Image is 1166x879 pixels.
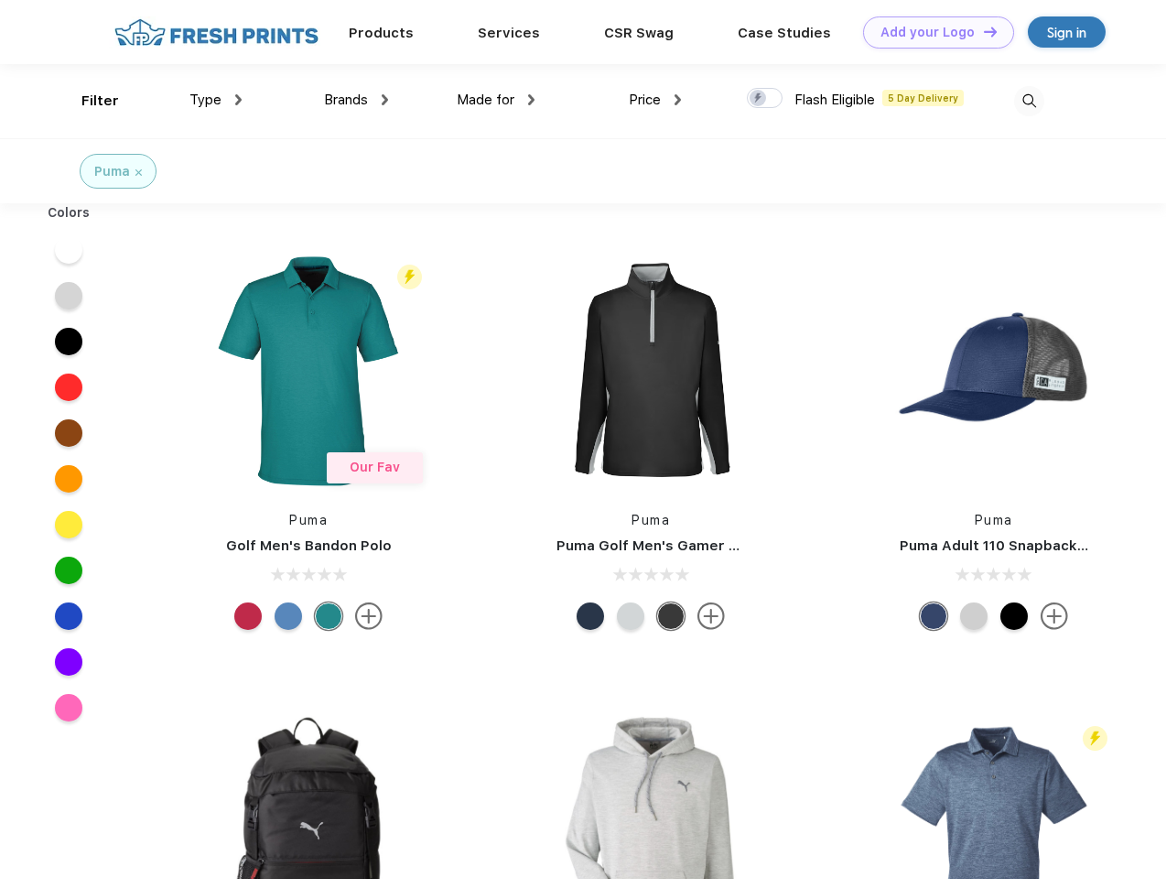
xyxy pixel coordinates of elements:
img: func=resize&h=266 [872,249,1116,493]
a: Golf Men's Bandon Polo [226,537,392,554]
img: flash_active_toggle.svg [1083,726,1107,751]
a: Sign in [1028,16,1106,48]
a: Puma [975,513,1013,527]
div: Quarry Brt Whit [960,602,988,630]
div: High Rise [617,602,644,630]
img: dropdown.png [382,94,388,105]
img: more.svg [697,602,725,630]
img: DT [984,27,997,37]
span: Flash Eligible [794,92,875,108]
img: dropdown.png [675,94,681,105]
div: Add your Logo [880,25,975,40]
span: Brands [324,92,368,108]
img: dropdown.png [528,94,534,105]
img: func=resize&h=266 [187,249,430,493]
img: more.svg [355,602,383,630]
img: filter_cancel.svg [135,169,142,176]
img: more.svg [1041,602,1068,630]
div: Navy Blazer [577,602,604,630]
a: Puma [289,513,328,527]
span: Price [629,92,661,108]
div: Green Lagoon [315,602,342,630]
a: CSR Swag [604,25,674,41]
span: Our Fav [350,460,400,474]
div: Sign in [1047,22,1086,43]
span: Type [189,92,221,108]
span: Made for [457,92,514,108]
div: Ski Patrol [234,602,262,630]
img: fo%20logo%202.webp [109,16,324,49]
div: Peacoat with Qut Shd [920,602,947,630]
div: Colors [34,203,104,222]
span: 5 Day Delivery [882,90,964,106]
div: Filter [81,91,119,112]
img: func=resize&h=266 [529,249,772,493]
div: Pma Blk Pma Blk [1000,602,1028,630]
a: Products [349,25,414,41]
a: Puma Golf Men's Gamer Golf Quarter-Zip [556,537,846,554]
div: Puma Black [657,602,685,630]
img: flash_active_toggle.svg [397,265,422,289]
div: Puma [94,162,130,181]
div: Lake Blue [275,602,302,630]
a: Puma [632,513,670,527]
a: Services [478,25,540,41]
img: dropdown.png [235,94,242,105]
img: desktop_search.svg [1014,86,1044,116]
